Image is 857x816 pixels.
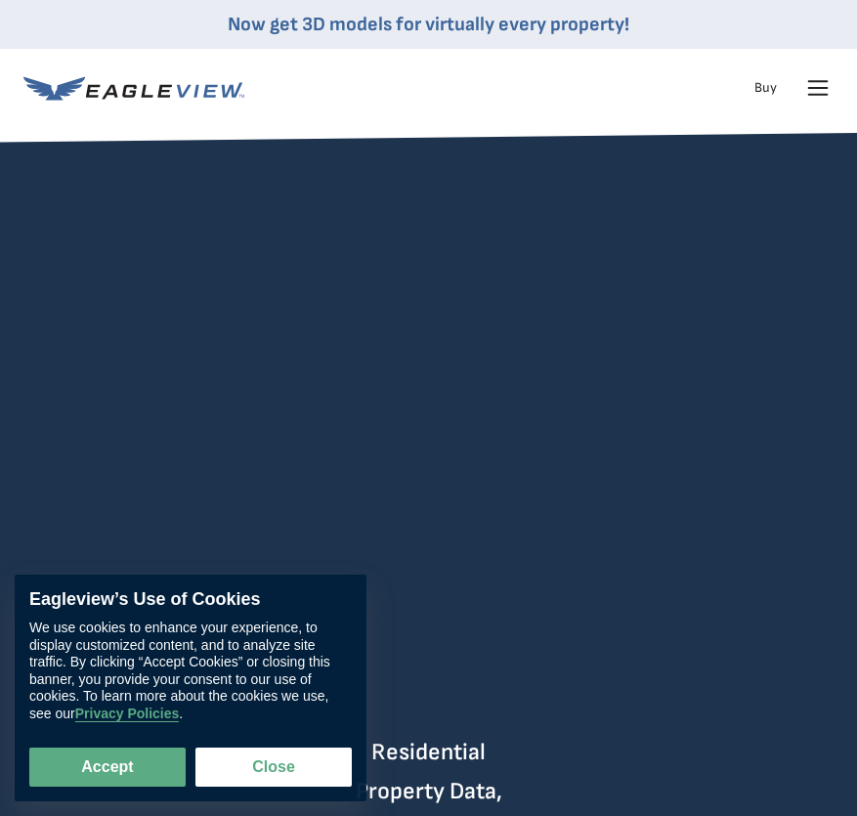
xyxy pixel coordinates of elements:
a: Now get 3D models for virtually every property! [228,13,629,36]
button: Close [195,748,352,787]
button: Accept [29,748,186,787]
div: Eagleview’s Use of Cookies [29,589,352,611]
a: Buy [754,79,777,97]
div: We use cookies to enhance your experience, to display customized content, and to analyze site tra... [29,621,352,723]
a: Privacy Policies [75,707,180,723]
